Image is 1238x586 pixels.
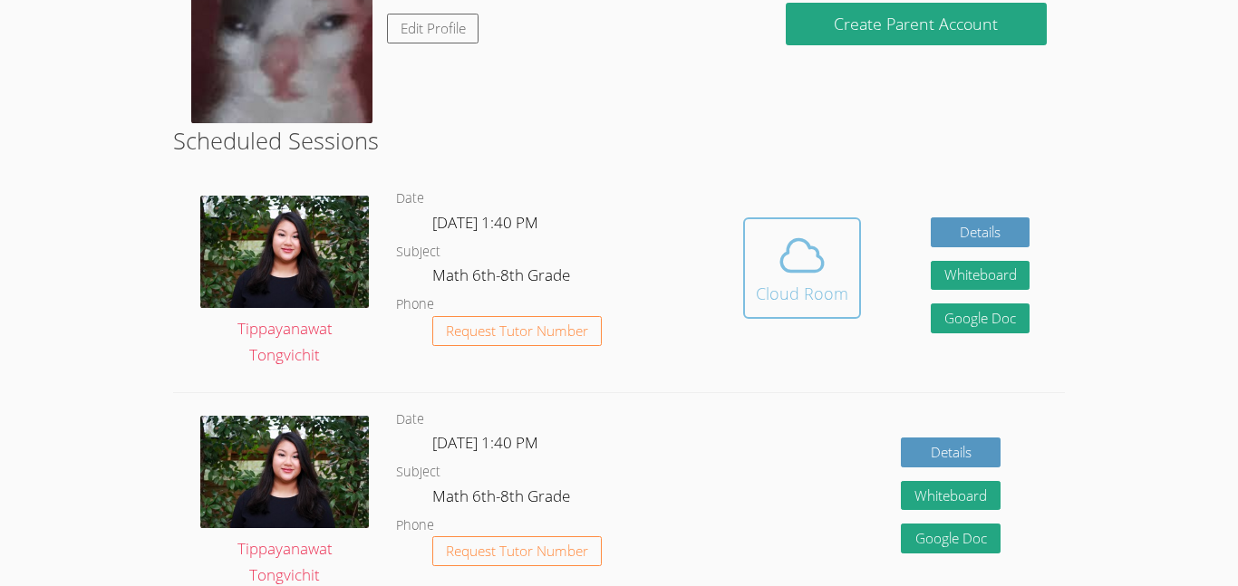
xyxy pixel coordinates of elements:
span: Request Tutor Number [446,544,588,558]
dt: Subject [396,461,440,484]
dd: Math 6th-8th Grade [432,484,574,514]
button: Request Tutor Number [432,316,602,346]
button: Request Tutor Number [432,536,602,566]
img: IMG_0561.jpeg [200,196,369,308]
img: IMG_0561.jpeg [200,416,369,528]
a: Details [901,437,1001,467]
dd: Math 6th-8th Grade [432,263,574,293]
button: Cloud Room [743,217,861,319]
dt: Date [396,187,424,210]
button: Whiteboard [931,261,1030,291]
dt: Phone [396,514,434,537]
div: Cloud Room [756,281,848,306]
span: [DATE] 1:40 PM [432,432,538,453]
span: [DATE] 1:40 PM [432,212,538,233]
a: Google Doc [931,303,1030,333]
a: Details [931,217,1030,247]
dt: Phone [396,293,434,316]
a: Tippayanawat Tongvichit [200,196,369,369]
span: Request Tutor Number [446,324,588,338]
button: Create Parent Account [786,3,1047,45]
a: Edit Profile [387,14,479,43]
h2: Scheduled Sessions [173,123,1065,158]
button: Whiteboard [901,481,1001,511]
dt: Date [396,408,424,431]
a: Google Doc [901,524,1001,553]
dt: Subject [396,241,440,264]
